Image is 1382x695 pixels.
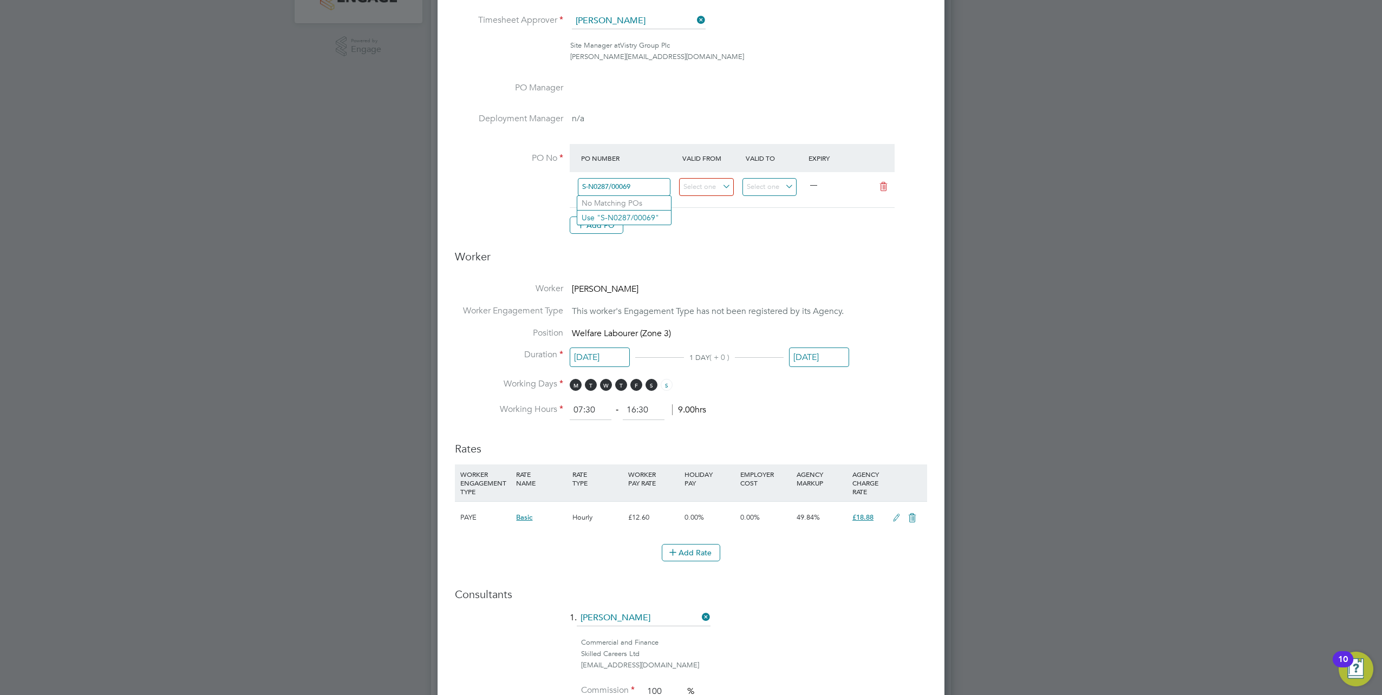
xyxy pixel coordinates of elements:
h3: Consultants [455,587,927,601]
input: Search for... [578,178,670,196]
input: Search for... [572,13,706,29]
span: 9.00hrs [672,404,706,415]
span: W [600,379,612,391]
label: Position [455,327,563,339]
h3: Worker [455,250,927,272]
input: 17:00 [623,401,664,420]
span: This worker's Engagement Type has not been registered by its Agency. [572,306,844,317]
input: Search for... [577,610,710,626]
span: S [661,379,673,391]
span: 49.84% [797,513,820,522]
span: M [570,379,582,391]
span: 0.00% [685,513,704,522]
input: Select one [570,347,630,368]
label: Deployment Manager [455,113,563,124]
span: [PERSON_NAME] [572,284,638,294]
div: Commercial and Finance [581,637,927,648]
div: Valid To [743,148,806,168]
span: n/a [572,113,584,124]
span: Basic [516,513,532,522]
div: AGENCY MARKUP [794,464,850,493]
label: PO Manager [455,82,563,94]
span: [PERSON_NAME][EMAIL_ADDRESS][DOMAIN_NAME] [570,52,744,61]
div: AGENCY CHARGE RATE [850,464,887,501]
div: WORKER PAY RATE [625,464,681,493]
h3: Rates [455,431,927,456]
span: F [630,379,642,391]
div: Hourly [570,502,625,533]
span: S [646,379,657,391]
div: [EMAIL_ADDRESS][DOMAIN_NAME] [581,660,927,671]
div: £12.60 [625,502,681,533]
span: — [810,180,817,189]
div: RATE TYPE [570,464,625,493]
label: Timesheet Approver [455,15,563,26]
span: 0.00% [740,513,760,522]
div: EMPLOYER COST [738,464,793,493]
div: HOLIDAY PAY [682,464,738,493]
label: Worker Engagement Type [455,305,563,317]
div: PO Number [578,148,680,168]
label: Worker [455,283,563,294]
span: Site Manager at [570,41,620,50]
label: Working Hours [455,404,563,415]
input: Select one [679,178,734,196]
span: £18.88 [852,513,873,522]
button: Open Resource Center, 10 new notifications [1339,652,1373,686]
div: Skilled Careers Ltd [581,648,927,660]
span: Vistry Group Plc [620,41,670,50]
label: Working Days [455,378,563,390]
li: Use "S-N0287/00069" [577,210,671,225]
span: Welfare Labourer (Zone 3) [572,328,671,339]
input: Select one [742,178,797,196]
span: T [585,379,597,391]
div: 10 [1338,659,1348,673]
button: Add PO [570,217,623,234]
input: Select one [789,347,849,368]
span: T [615,379,627,391]
span: ( + 0 ) [709,352,729,362]
label: Duration [455,349,563,360]
input: 08:00 [570,401,611,420]
li: No Matching POs [577,196,671,210]
div: PAYE [458,502,513,533]
button: Add Rate [662,544,720,561]
span: 1 DAY [689,353,709,362]
div: Valid From [680,148,743,168]
label: PO No [455,153,563,164]
div: RATE NAME [513,464,569,493]
div: Expiry [806,148,869,168]
li: 1. [455,610,927,637]
span: ‐ [614,404,621,415]
div: WORKER ENGAGEMENT TYPE [458,464,513,501]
